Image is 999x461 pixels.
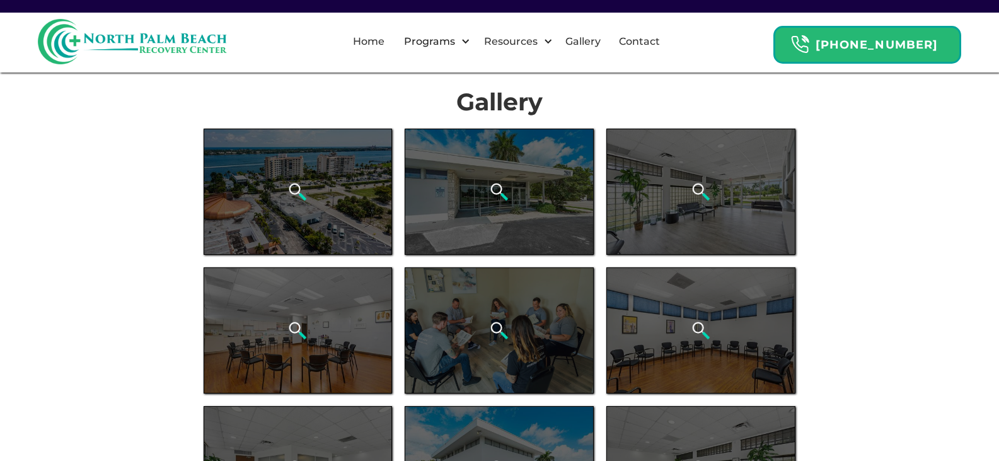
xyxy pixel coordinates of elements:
div: Resources [473,21,556,62]
h1: Gallery [204,88,796,116]
a: Contact [611,21,667,62]
div: Resources [481,34,541,49]
a: Header Calendar Icons[PHONE_NUMBER] [773,20,961,64]
div: Programs [401,34,458,49]
a: open lightbox [606,129,795,255]
a: open lightbox [204,129,393,255]
img: Header Calendar Icons [790,35,809,54]
a: Home [345,21,392,62]
a: open lightbox [405,267,594,394]
a: open lightbox [204,267,393,394]
strong: [PHONE_NUMBER] [816,38,938,52]
a: Gallery [558,21,608,62]
a: open lightbox [606,267,795,394]
div: Programs [393,21,473,62]
a: open lightbox [405,129,594,255]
